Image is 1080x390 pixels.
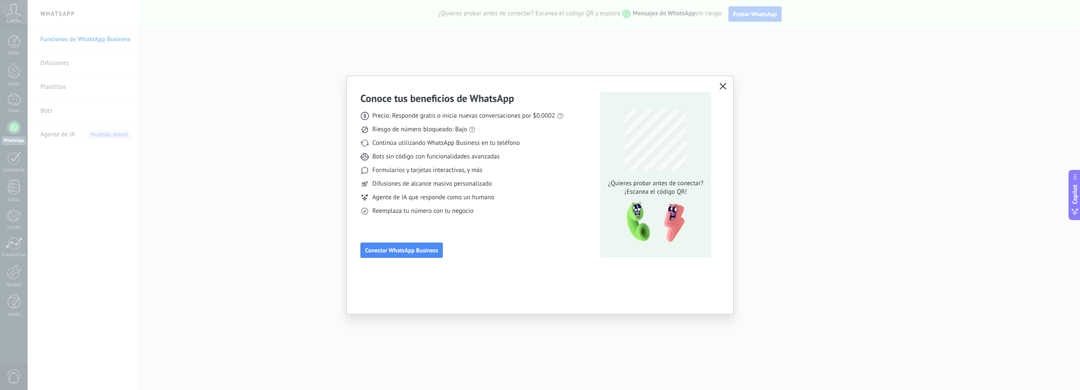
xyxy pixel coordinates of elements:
span: ¡Escanea el código QR! [606,188,706,196]
h3: Conoce tus beneficios de WhatsApp [360,92,514,105]
span: Precio: Responde gratis o inicia nuevas conversaciones por $0.0002 [372,112,555,120]
span: Continúa utilizando WhatsApp Business en tu teléfono [372,139,520,147]
span: Agente de IA que responde como un humano [372,193,494,202]
span: Copilot [1071,185,1079,204]
span: Conectar WhatsApp Business [365,247,438,253]
span: ¿Quieres probar antes de conectar? [606,179,706,188]
span: Difusiones de alcance masivo personalizado [372,180,492,188]
span: Riesgo de número bloqueado: Bajo [372,125,467,134]
button: Conectar WhatsApp Business [360,243,443,258]
img: qr-pic-1x.png [619,200,686,245]
span: Formularios y tarjetas interactivas, y más [372,166,482,175]
span: Bots sin código con funcionalidades avanzadas [372,153,500,161]
span: Reemplaza tu número con tu negocio [372,207,473,215]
